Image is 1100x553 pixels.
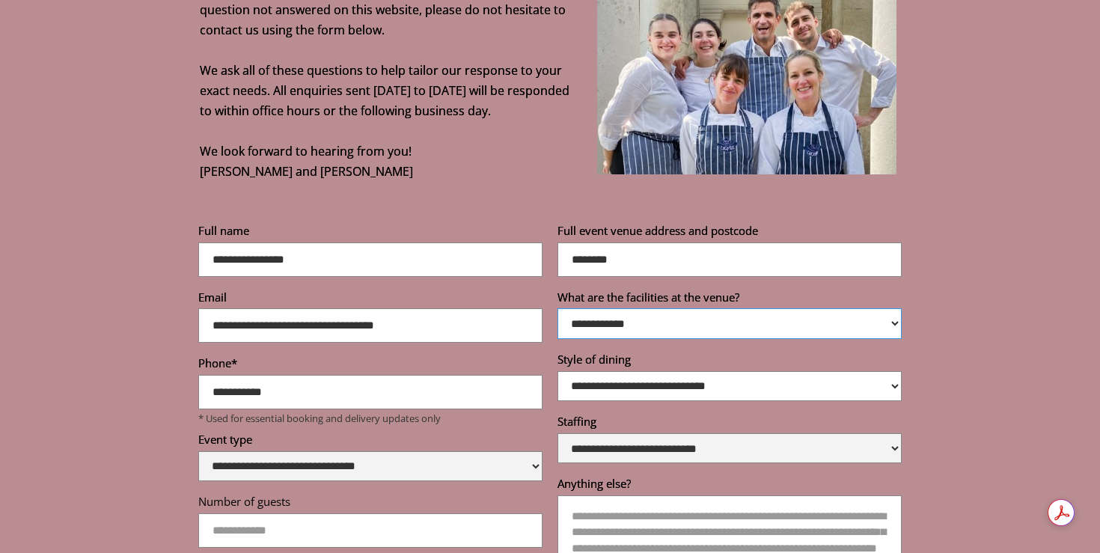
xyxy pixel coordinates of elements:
label: Phone* [198,355,543,375]
label: Full event venue address and postcode [557,223,902,242]
label: What are the facilities at the venue? [557,290,902,309]
label: Style of dining [557,352,902,371]
label: Email [198,290,543,309]
label: Staffing [557,414,902,433]
p: * Used for essential booking and delivery updates only [198,412,543,424]
label: Anything else? [557,476,902,495]
label: Number of guests [198,494,543,513]
label: Event type [198,432,543,451]
label: Full name [198,223,543,242]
